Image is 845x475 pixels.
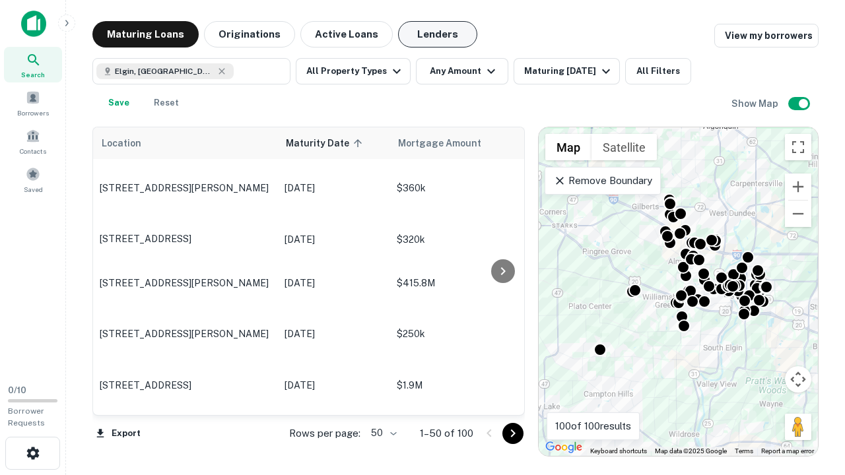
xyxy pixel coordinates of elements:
[785,366,811,393] button: Map camera controls
[115,65,214,77] span: Elgin, [GEOGRAPHIC_DATA], [GEOGRAPHIC_DATA]
[8,385,26,395] span: 0 / 10
[591,134,657,160] button: Show satellite imagery
[100,379,271,391] p: [STREET_ADDRESS]
[390,127,535,159] th: Mortgage Amount
[397,276,529,290] p: $415.8M
[397,232,529,247] p: $320k
[416,58,508,84] button: Any Amount
[4,123,62,159] a: Contacts
[761,447,814,455] a: Report a map error
[502,423,524,444] button: Go to next page
[4,162,62,197] a: Saved
[285,378,384,393] p: [DATE]
[542,439,586,456] a: Open this area in Google Maps (opens a new window)
[625,58,691,84] button: All Filters
[542,439,586,456] img: Google
[100,233,271,245] p: [STREET_ADDRESS]
[24,184,43,195] span: Saved
[92,424,144,443] button: Export
[397,327,529,341] p: $250k
[553,173,652,189] p: Remove Boundary
[289,426,360,441] p: Rows per page:
[92,21,199,47] button: Maturing Loans
[4,47,62,82] a: Search
[21,11,46,37] img: capitalize-icon.png
[735,447,753,455] a: Terms
[300,21,393,47] button: Active Loans
[100,328,271,340] p: [STREET_ADDRESS][PERSON_NAME]
[366,424,399,443] div: 50
[285,232,384,247] p: [DATE]
[420,426,473,441] p: 1–50 of 100
[285,327,384,341] p: [DATE]
[204,21,295,47] button: Originations
[17,108,49,118] span: Borrowers
[100,277,271,289] p: [STREET_ADDRESS][PERSON_NAME]
[296,58,411,84] button: All Property Types
[4,85,62,121] a: Borrowers
[398,21,477,47] button: Lenders
[785,134,811,160] button: Toggle fullscreen view
[286,135,366,151] span: Maturity Date
[98,90,140,116] button: Save your search to get updates of matches that match your search criteria.
[524,63,614,79] div: Maturing [DATE]
[285,276,384,290] p: [DATE]
[539,127,818,456] div: 0 0
[731,96,780,111] h6: Show Map
[714,24,819,47] a: View my borrowers
[785,174,811,200] button: Zoom in
[278,127,390,159] th: Maturity Date
[101,135,141,151] span: Location
[590,447,647,456] button: Keyboard shortcuts
[8,406,45,427] span: Borrower Requests
[21,69,45,80] span: Search
[555,418,631,434] p: 100 of 100 results
[779,369,845,433] iframe: Chat Widget
[285,181,384,195] p: [DATE]
[145,90,187,116] button: Reset
[655,447,727,455] span: Map data ©2025 Google
[545,134,591,160] button: Show street map
[514,58,620,84] button: Maturing [DATE]
[398,135,498,151] span: Mortgage Amount
[785,201,811,227] button: Zoom out
[397,181,529,195] p: $360k
[397,378,529,393] p: $1.9M
[100,182,271,194] p: [STREET_ADDRESS][PERSON_NAME]
[20,146,46,156] span: Contacts
[93,127,278,159] th: Location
